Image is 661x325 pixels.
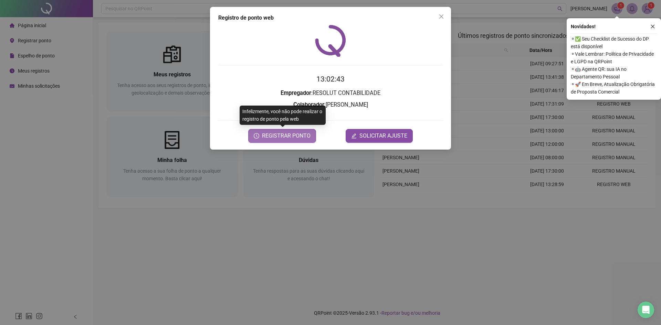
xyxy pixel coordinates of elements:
[218,100,443,109] h3: : [PERSON_NAME]
[359,132,407,140] span: SOLICITAR AJUSTE
[240,106,326,125] div: Infelizmente, você não pode realizar o registro de ponto pela web
[571,23,596,30] span: Novidades !
[293,101,324,108] strong: Colaborador
[439,14,444,19] span: close
[571,35,657,50] span: ⚬ ✅ Seu Checklist de Sucesso do DP está disponível
[262,132,311,140] span: REGISTRAR PONTO
[316,75,345,83] time: 13:02:43
[315,25,346,57] img: QRPoint
[436,11,447,22] button: Close
[571,80,657,96] span: ⚬ 🚀 Em Breve, Atualização Obrigatória de Proposta Comercial
[571,65,657,80] span: ⚬ 🤖 Agente QR: sua IA no Departamento Pessoal
[650,24,655,29] span: close
[281,90,311,96] strong: Empregador
[218,14,443,22] div: Registro de ponto web
[351,133,357,139] span: edit
[218,89,443,98] h3: : RESOLUT CONTABILIDADE
[254,133,259,139] span: clock-circle
[571,50,657,65] span: ⚬ Vale Lembrar: Política de Privacidade e LGPD na QRPoint
[638,302,654,318] div: Open Intercom Messenger
[346,129,413,143] button: editSOLICITAR AJUSTE
[248,129,316,143] button: REGISTRAR PONTO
